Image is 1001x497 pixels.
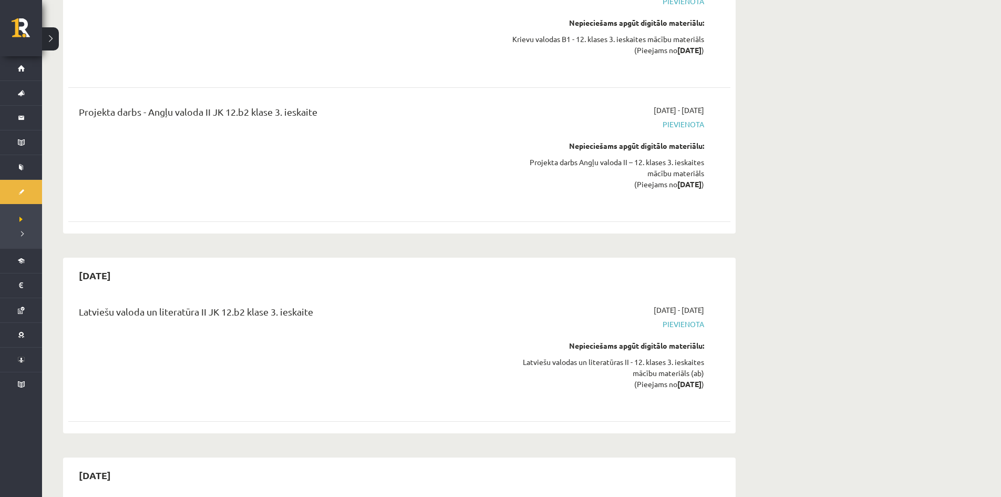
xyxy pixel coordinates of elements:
[506,119,704,130] span: Pievienota
[79,105,490,124] div: Projekta darbs - Angļu valoda II JK 12.b2 klase 3. ieskaite
[68,263,121,288] h2: [DATE]
[654,105,704,116] span: [DATE] - [DATE]
[68,463,121,488] h2: [DATE]
[506,17,704,28] div: Nepieciešams apgūt digitālo materiālu:
[506,319,704,330] span: Pievienota
[506,157,704,190] div: Projekta darbs Angļu valoda II – 12. klases 3. ieskaites mācību materiāls (Pieejams no )
[506,357,704,390] div: Latviešu valodas un literatūras II - 12. klases 3. ieskaites mācību materiāls (ab) (Pieejams no )
[506,340,704,351] div: Nepieciešams apgūt digitālo materiālu:
[677,379,701,389] strong: [DATE]
[677,45,701,55] strong: [DATE]
[79,305,490,324] div: Latviešu valoda un literatūra II JK 12.b2 klase 3. ieskaite
[677,179,701,189] strong: [DATE]
[506,34,704,56] div: Krievu valodas B1 - 12. klases 3. ieskaites mācību materiāls (Pieejams no )
[506,140,704,151] div: Nepieciešams apgūt digitālo materiālu:
[12,18,42,45] a: Rīgas 1. Tālmācības vidusskola
[654,305,704,316] span: [DATE] - [DATE]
